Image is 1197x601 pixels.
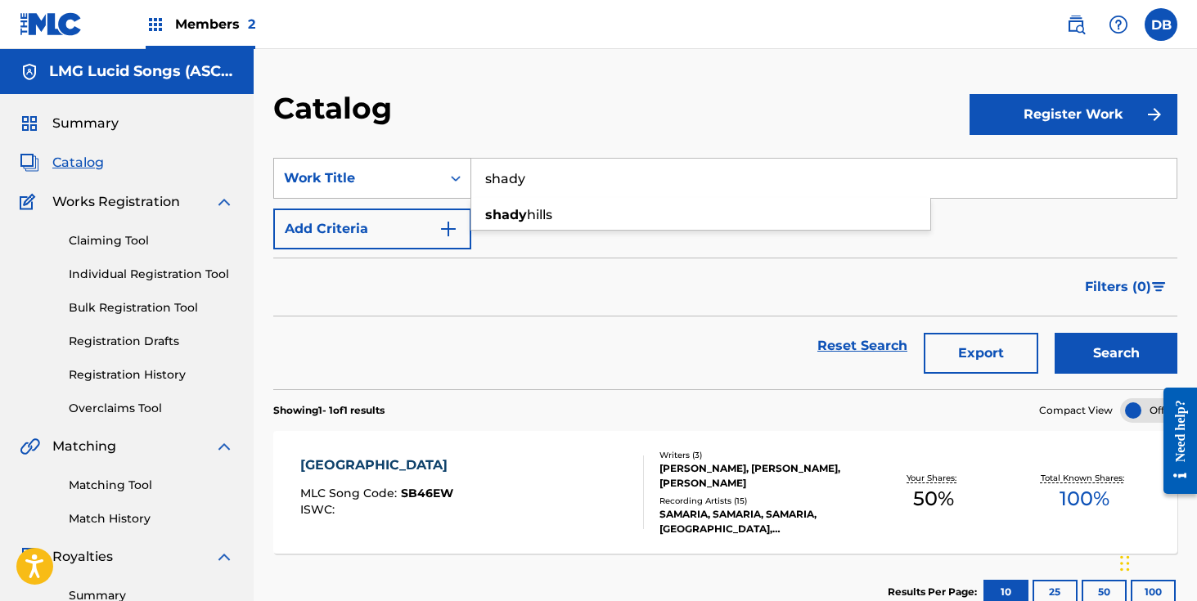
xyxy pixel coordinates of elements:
[214,437,234,456] img: expand
[1055,333,1177,374] button: Search
[1102,8,1135,41] div: Help
[1145,105,1164,124] img: f7272a7cc735f4ea7f67.svg
[20,153,39,173] img: Catalog
[20,12,83,36] img: MLC Logo
[659,507,858,536] div: SAMARIA, SAMARIA, SAMARIA, [GEOGRAPHIC_DATA], [GEOGRAPHIC_DATA]
[214,547,234,567] img: expand
[439,219,458,239] img: 9d2ae6d4665cec9f34b9.svg
[20,547,39,567] img: Royalties
[907,472,961,484] p: Your Shares:
[1041,472,1128,484] p: Total Known Shares:
[273,90,400,127] h2: Catalog
[1060,484,1109,514] span: 100 %
[913,484,954,514] span: 50 %
[485,207,527,222] strong: shady
[924,333,1038,374] button: Export
[300,502,339,517] span: ISWC :
[69,510,234,527] a: Match History
[20,192,41,212] img: Works Registration
[273,431,1177,554] a: [GEOGRAPHIC_DATA]MLC Song Code:SB46EWISWC:Writers (3)[PERSON_NAME], [PERSON_NAME], [PERSON_NAME]R...
[273,403,385,418] p: Showing 1 - 1 of 1 results
[527,207,552,222] span: hills
[52,437,116,456] span: Matching
[52,153,104,173] span: Catalog
[69,400,234,417] a: Overclaims Tool
[1085,277,1151,297] span: Filters ( 0 )
[284,168,431,188] div: Work Title
[1060,8,1092,41] a: Public Search
[214,192,234,212] img: expand
[659,461,858,491] div: [PERSON_NAME], [PERSON_NAME], [PERSON_NAME]
[659,495,858,507] div: Recording Artists ( 15 )
[1120,539,1130,588] div: Drag
[1145,8,1177,41] div: User Menu
[273,209,471,249] button: Add Criteria
[69,477,234,494] a: Matching Tool
[1066,15,1086,34] img: search
[69,366,234,383] a: Registration History
[69,266,234,283] a: Individual Registration Tool
[69,333,234,350] a: Registration Drafts
[809,328,916,364] a: Reset Search
[300,486,401,500] span: MLC Song Code :
[69,299,234,316] a: Bulk Registration Tool
[52,192,180,212] span: Works Registration
[175,15,255,34] span: Members
[20,114,39,133] img: Summary
[1115,523,1197,601] iframe: Chat Widget
[20,437,40,456] img: Matching
[273,158,1177,389] form: Search Form
[970,94,1177,135] button: Register Work
[1109,15,1128,34] img: help
[52,547,113,567] span: Royalties
[20,114,119,133] a: SummarySummary
[52,114,119,133] span: Summary
[401,486,453,500] span: SB46EW
[248,16,255,32] span: 2
[1151,375,1197,507] iframe: Resource Center
[49,62,234,81] h5: LMG Lucid Songs (ASCAP)
[146,15,165,34] img: Top Rightsholders
[300,455,456,475] div: [GEOGRAPHIC_DATA]
[20,153,104,173] a: CatalogCatalog
[1152,282,1166,292] img: filter
[888,585,981,599] p: Results Per Page:
[69,232,234,249] a: Claiming Tool
[20,62,39,82] img: Accounts
[1039,403,1113,418] span: Compact View
[1075,267,1177,307] button: Filters (0)
[659,449,858,461] div: Writers ( 3 )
